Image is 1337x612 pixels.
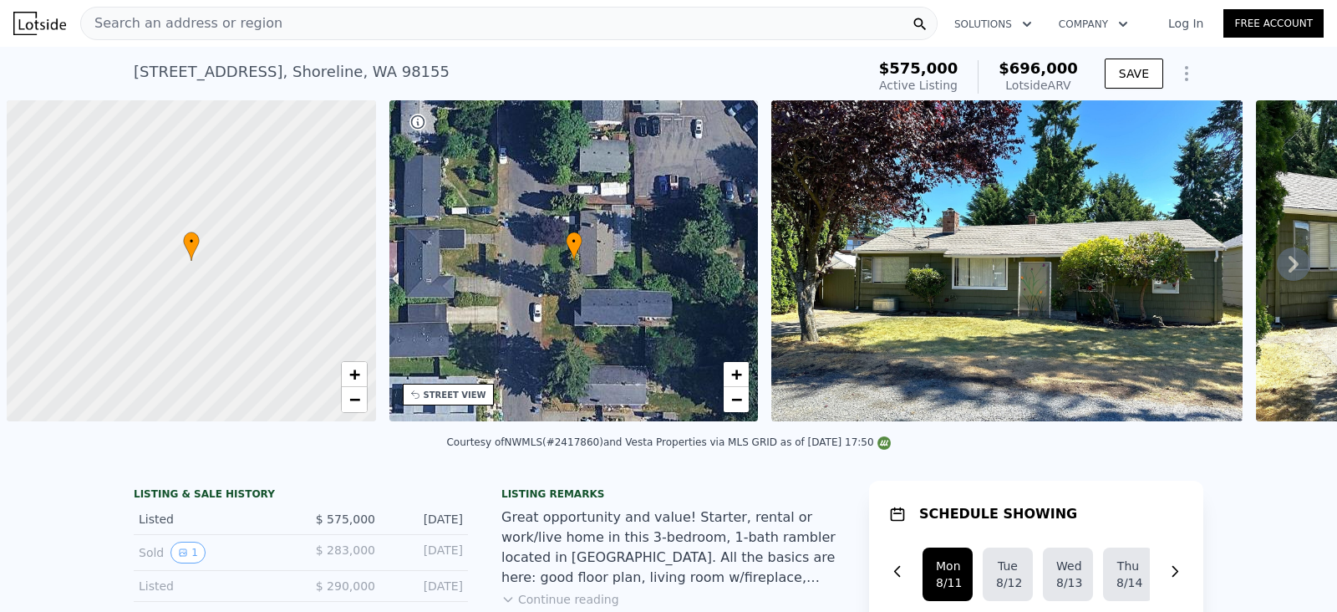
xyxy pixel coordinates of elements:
span: $575,000 [879,59,958,77]
span: $ 290,000 [316,579,375,593]
button: Tue8/12 [983,548,1033,601]
div: Listing remarks [501,487,836,501]
span: + [731,364,742,385]
div: [DATE] [389,542,463,564]
div: Sold [139,542,287,564]
a: Zoom out [342,387,367,412]
img: Sale: 167420730 Parcel: 98400679 [771,100,1243,421]
span: Search an address or region [81,13,282,33]
button: Mon8/11 [923,548,973,601]
img: Lotside [13,12,66,35]
span: $ 283,000 [316,543,375,557]
button: Solutions [941,9,1045,39]
div: [DATE] [389,511,463,528]
div: Thu [1116,558,1140,574]
div: Tue [996,558,1019,574]
img: NWMLS Logo [877,436,891,450]
a: Zoom out [724,387,749,412]
span: + [348,364,359,385]
div: Listed [139,578,287,594]
div: Courtesy of NWMLS (#2417860) and Vesta Properties via MLS GRID as of [DATE] 17:50 [446,436,890,448]
button: Thu8/14 [1103,548,1153,601]
div: Lotside ARV [999,77,1078,94]
div: Mon [936,558,959,574]
span: $ 575,000 [316,513,375,526]
div: LISTING & SALE HISTORY [134,487,468,504]
div: 8/12 [996,574,1019,591]
span: − [348,389,359,410]
div: 8/11 [936,574,959,591]
button: SAVE [1105,59,1163,89]
a: Zoom in [342,362,367,387]
a: Free Account [1223,9,1324,38]
button: Wed8/13 [1043,548,1093,601]
div: STREET VIEW [424,389,486,401]
a: Zoom in [724,362,749,387]
button: Show Options [1170,57,1203,90]
div: [DATE] [389,578,463,594]
span: − [731,389,742,410]
h1: SCHEDULE SHOWING [919,504,1077,524]
div: Listed [139,511,287,528]
button: Continue reading [501,591,619,608]
div: • [183,232,200,261]
a: Log In [1148,15,1223,32]
span: $696,000 [999,59,1078,77]
span: • [566,234,582,249]
div: Wed [1056,558,1080,574]
span: Active Listing [879,79,958,92]
div: [STREET_ADDRESS] , Shoreline , WA 98155 [134,60,450,84]
span: • [183,234,200,249]
button: Company [1045,9,1141,39]
div: Great opportunity and value! Starter, rental or work/live home in this 3-bedroom, 1-bath rambler ... [501,507,836,588]
button: View historical data [170,542,206,564]
div: 8/14 [1116,574,1140,591]
div: • [566,232,582,261]
div: 8/13 [1056,574,1080,591]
